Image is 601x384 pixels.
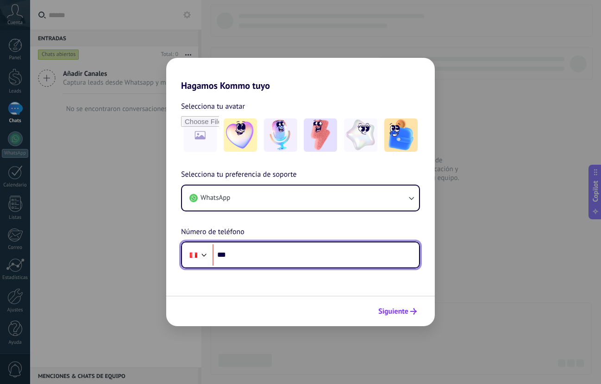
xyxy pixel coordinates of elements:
[166,58,435,91] h2: Hagamos Kommo tuyo
[182,186,419,211] button: WhatsApp
[384,118,418,152] img: -5.jpeg
[181,169,297,181] span: Selecciona tu preferencia de soporte
[264,118,297,152] img: -2.jpeg
[304,118,337,152] img: -3.jpeg
[378,308,408,315] span: Siguiente
[200,193,230,203] span: WhatsApp
[344,118,377,152] img: -4.jpeg
[374,303,421,319] button: Siguiente
[185,245,202,265] div: Peru: + 51
[181,100,245,112] span: Selecciona tu avatar
[224,118,257,152] img: -1.jpeg
[181,226,244,238] span: Número de teléfono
